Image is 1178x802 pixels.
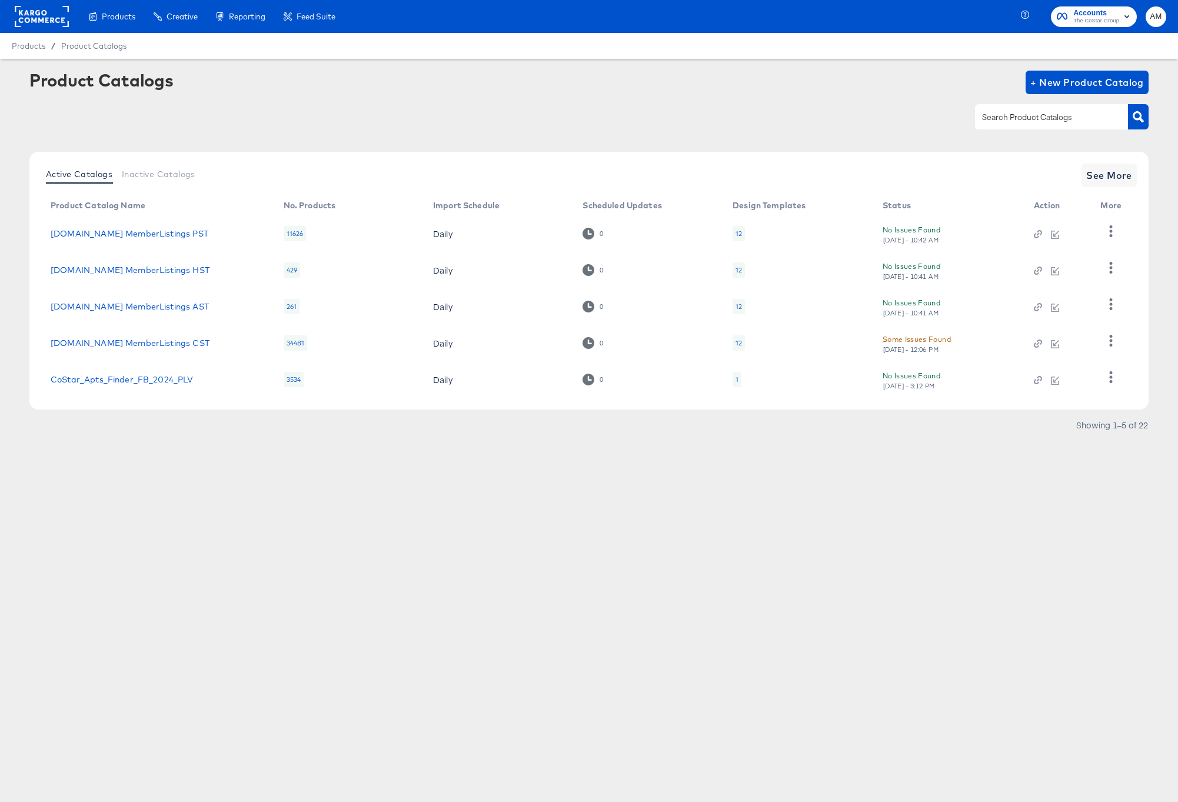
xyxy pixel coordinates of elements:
[583,301,603,312] div: 0
[1024,197,1092,215] th: Action
[1076,421,1149,429] div: Showing 1–5 of 22
[284,335,308,351] div: 34481
[284,201,336,210] div: No. Products
[736,302,742,311] div: 12
[1073,7,1119,19] span: Accounts
[424,325,573,361] td: Daily
[599,375,604,384] div: 0
[583,374,603,385] div: 0
[733,201,806,210] div: Design Templates
[284,262,300,278] div: 429
[583,264,603,275] div: 0
[51,265,209,275] a: [DOMAIN_NAME] MemberListings HST
[599,266,604,274] div: 0
[736,338,742,348] div: 12
[284,372,304,387] div: 3534
[433,201,500,210] div: Import Schedule
[29,71,173,89] div: Product Catalogs
[883,345,939,354] div: [DATE] - 12:06 PM
[736,229,742,238] div: 12
[1091,197,1136,215] th: More
[51,375,194,384] a: CoStar_Apts_Finder_FB_2024_PLV
[284,299,300,314] div: 261
[61,41,127,51] a: Product Catalogs
[1086,167,1132,184] span: See More
[1026,71,1149,94] button: + New Product Catalog
[599,229,604,238] div: 0
[12,41,45,51] span: Products
[733,262,745,278] div: 12
[583,228,603,239] div: 0
[1146,6,1166,27] button: AM
[167,12,198,21] span: Creative
[733,372,741,387] div: 1
[733,335,745,351] div: 12
[1051,6,1137,27] button: AccountsThe CoStar Group
[1150,10,1162,24] span: AM
[51,201,145,210] div: Product Catalog Name
[51,302,209,311] a: [DOMAIN_NAME] MemberListings AST
[51,229,208,238] a: [DOMAIN_NAME] MemberListings PST
[599,302,604,311] div: 0
[733,299,745,314] div: 12
[45,41,61,51] span: /
[424,288,573,325] td: Daily
[736,375,738,384] div: 1
[733,226,745,241] div: 12
[102,12,135,21] span: Products
[1073,16,1119,26] span: The CoStar Group
[229,12,265,21] span: Reporting
[599,339,604,347] div: 0
[122,169,195,179] span: Inactive Catalogs
[297,12,335,21] span: Feed Suite
[873,197,1024,215] th: Status
[51,338,209,348] a: [DOMAIN_NAME] MemberListings CST
[583,337,603,348] div: 0
[583,201,662,210] div: Scheduled Updates
[424,361,573,398] td: Daily
[1030,74,1144,91] span: + New Product Catalog
[424,215,573,252] td: Daily
[883,333,951,354] button: Some Issues Found[DATE] - 12:06 PM
[980,111,1105,124] input: Search Product Catalogs
[1082,164,1137,187] button: See More
[46,169,112,179] span: Active Catalogs
[284,226,307,241] div: 11626
[736,265,742,275] div: 12
[424,252,573,288] td: Daily
[883,333,951,345] div: Some Issues Found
